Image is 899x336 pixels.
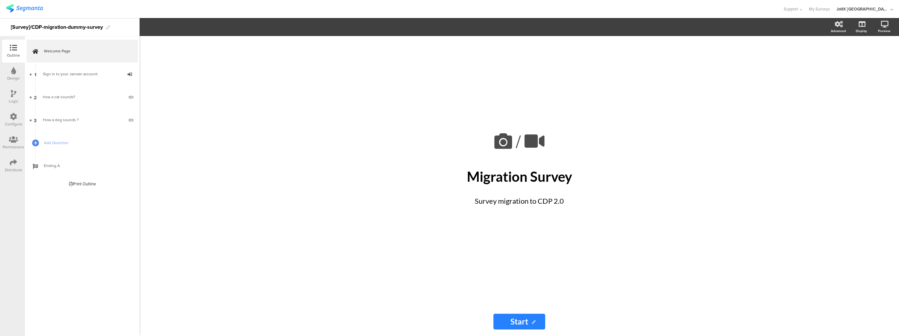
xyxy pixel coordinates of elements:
[878,28,890,33] div: Preview
[27,85,138,108] a: 2 how a cat sounds?
[11,22,103,32] div: [Survey]/CDP-migration-dummy-survey
[398,168,641,185] p: Migration Survey
[27,40,138,63] a: Welcome Page
[493,314,545,329] input: Start
[44,48,128,54] span: Welcome Page
[3,144,24,150] div: Permissions
[34,70,36,78] span: 1
[69,181,96,187] div: Print Outline
[516,129,521,155] span: /
[7,75,20,81] div: Design
[784,6,798,12] span: Support
[34,93,37,101] span: 2
[7,52,20,58] div: Outline
[27,108,138,131] a: 3 How a dog sounds ?
[6,4,43,12] img: segmanta logo
[44,140,128,146] span: Add Question
[34,116,37,123] span: 3
[44,162,128,169] span: Ending A
[43,94,124,100] div: how a cat sounds?
[27,63,138,85] a: 1 Sign in to your Janrain account:
[43,71,121,77] div: Sign in to your Janrain account:
[43,117,124,123] div: How a dog sounds ?
[27,154,138,177] a: Ending A
[856,28,867,33] div: Display
[831,28,846,33] div: Advanced
[5,121,22,127] div: Configure
[5,167,22,173] div: Distribute
[836,6,889,12] div: JoltX [GEOGRAPHIC_DATA]
[9,98,18,104] div: Logic
[405,196,634,206] p: Survey migration to CDP 2.0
